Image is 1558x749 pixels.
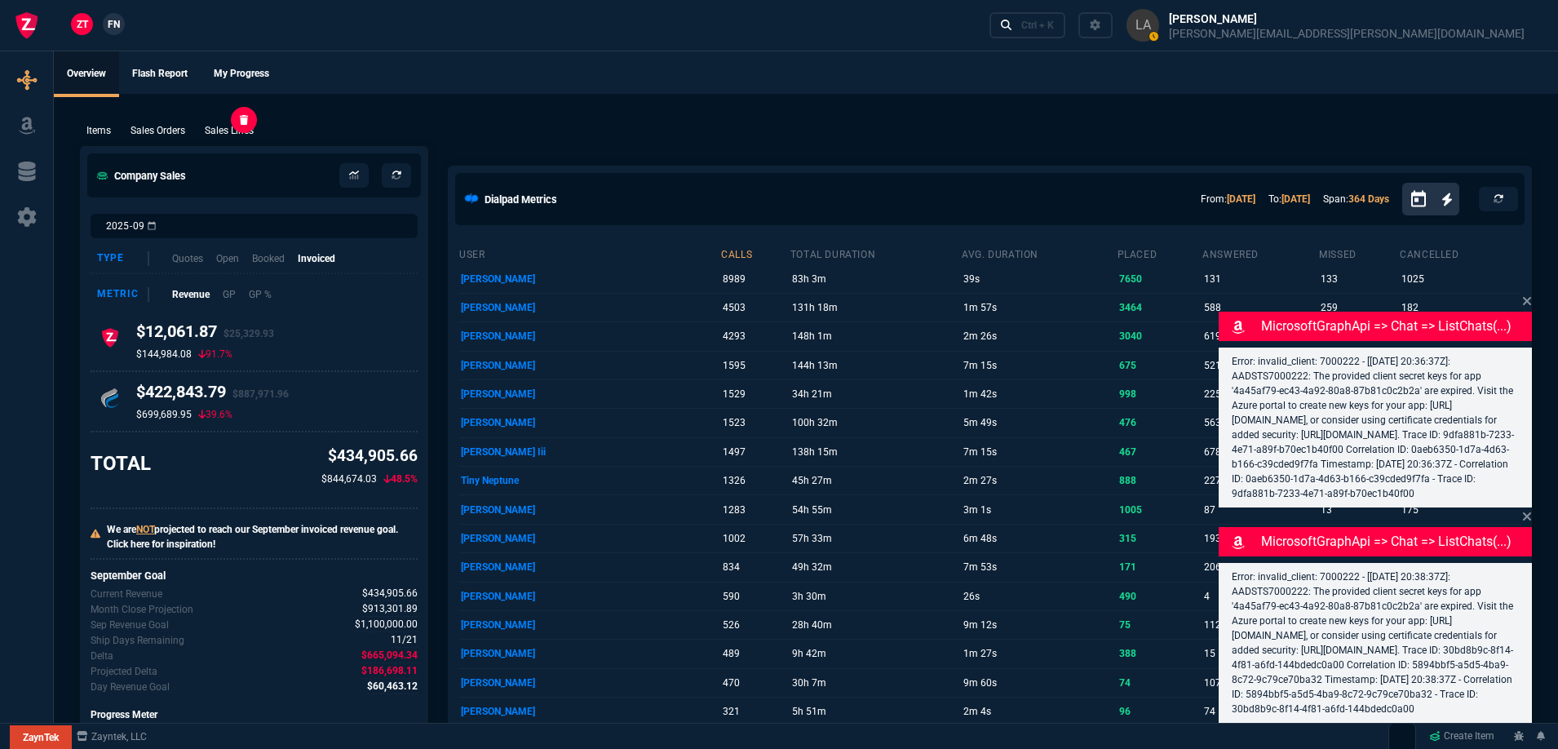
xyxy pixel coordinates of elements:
h6: September Goal [91,570,418,583]
p: 678 [1204,441,1316,463]
p: 1m 57s [963,296,1113,319]
p: Tiny Neptune [461,469,718,492]
p: 83h 3m [792,268,958,290]
p: 54h 55m [792,499,958,521]
p: 5h 51m [792,700,958,723]
a: msbcCompanyName [72,729,152,744]
span: The difference between the current month's Revenue and the goal. [361,648,418,663]
p: Out of 21 ship days in Sep - there are 11 remaining. [91,633,184,648]
p: 526 [723,614,786,636]
div: Type [97,251,149,266]
h4: $422,843.79 [136,382,289,408]
p: 34h 21m [792,383,958,406]
p: 87 [1204,499,1316,521]
p: 1002 [723,527,786,550]
p: 39.6% [198,408,232,421]
p: Open [216,251,239,266]
a: [DATE] [1227,193,1255,205]
div: Ctrl + K [1021,19,1054,32]
span: The difference between the current month's Revenue goal and projected month-end. [361,663,418,679]
th: cancelled [1399,242,1521,264]
p: 5m 49s [963,411,1113,434]
p: 225 [1204,383,1316,406]
p: 75 [1119,614,1199,636]
p: 7m 15s [963,441,1113,463]
p: 1529 [723,383,786,406]
p: GP [223,287,236,302]
p: 6m 48s [963,527,1113,550]
p: spec.value [347,601,418,617]
p: We are projected to reach our September invoiced revenue goal. Click here for inspiration! [107,522,418,552]
p: MicrosoftGraphApi => chat => listChats(...) [1261,532,1529,552]
p: 619 [1204,325,1316,348]
p: 2m 26s [963,325,1113,348]
p: 39s [963,268,1113,290]
p: 476 [1119,411,1199,434]
p: 888 [1119,469,1199,492]
p: 30h 7m [792,671,958,694]
p: GP % [249,287,272,302]
p: 1523 [723,411,786,434]
p: Revenue for Sep. [91,587,162,601]
th: answered [1202,242,1318,264]
p: Progress Meter [91,707,418,722]
p: Span: [1323,192,1389,206]
p: 2m 4s [963,700,1113,723]
p: [PERSON_NAME] [461,585,718,608]
a: Flash Report [119,51,201,97]
p: Error: invalid_client: 7000222 - [[DATE] 20:38:37Z]: AADSTS7000222: The provided client secret ke... [1232,570,1519,716]
p: 148h 1m [792,325,958,348]
p: 9m 60s [963,671,1113,694]
p: 7m 15s [963,354,1113,377]
p: 26s [963,585,1113,608]
p: $434,905.66 [321,445,418,468]
p: [PERSON_NAME] [461,383,718,406]
p: 1m 27s [963,642,1113,665]
p: 1497 [723,441,786,463]
p: $844,674.03 [321,472,377,486]
p: spec.value [352,679,418,694]
span: Out of 21 ship days in Sep - there are 11 remaining. [391,632,418,648]
p: From: [1201,192,1255,206]
p: 467 [1119,441,1199,463]
p: [PERSON_NAME] [461,268,718,290]
a: My Progress [201,51,282,97]
p: 57h 33m [792,527,958,550]
p: Error: invalid_client: 7000222 - [[DATE] 20:36:37Z]: AADSTS7000222: The provided client secret ke... [1232,354,1519,501]
p: 388 [1119,642,1199,665]
p: [PERSON_NAME] [461,700,718,723]
p: [PERSON_NAME] [461,614,718,636]
p: 7m 53s [963,556,1113,578]
p: To: [1268,192,1310,206]
p: [PERSON_NAME] [461,642,718,665]
p: 96 [1119,700,1199,723]
a: 364 Days [1348,193,1389,205]
span: $25,329.93 [224,328,274,339]
p: [PERSON_NAME] [461,671,718,694]
a: Overview [54,51,119,97]
p: 834 [723,556,786,578]
p: spec.value [376,632,418,648]
p: Items [86,123,111,138]
p: 4 [1204,585,1316,608]
th: placed [1117,242,1202,264]
p: 74 [1119,671,1199,694]
p: 1283 [723,499,786,521]
p: Company Revenue Goal for Sep. [91,618,169,632]
p: 48.5% [383,472,418,486]
p: 490 [1119,585,1199,608]
p: 131 [1204,268,1316,290]
p: 9h 42m [792,642,958,665]
p: 1005 [1119,499,1199,521]
a: Create Item [1423,725,1501,749]
p: 3h 30m [792,585,958,608]
p: spec.value [347,648,418,663]
p: [PERSON_NAME] [461,296,718,319]
p: [PERSON_NAME] [461,527,718,550]
p: 4293 [723,325,786,348]
span: Company Revenue Goal for Sep. [355,617,418,632]
p: [PERSON_NAME] [461,556,718,578]
th: user [458,242,720,264]
p: 91.7% [198,348,232,361]
p: Sales Lines [205,123,254,138]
